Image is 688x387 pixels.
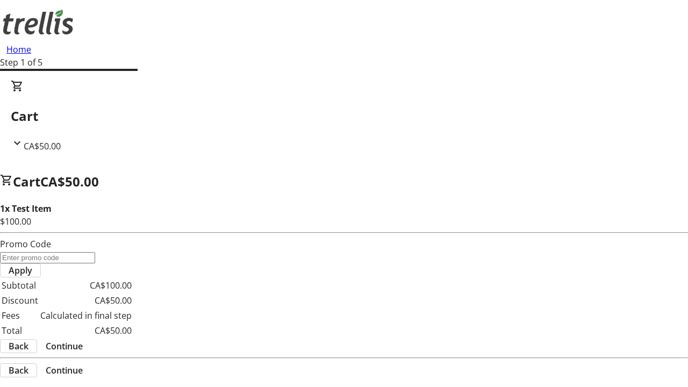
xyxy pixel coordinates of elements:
td: Calculated in final step [40,309,132,322]
td: Discount [1,293,39,307]
td: CA$50.00 [40,293,132,307]
td: Fees [1,309,39,322]
span: Back [9,364,28,377]
div: CartCA$50.00 [11,80,677,153]
span: Continue [46,340,83,353]
span: CA$50.00 [40,173,99,190]
td: Total [1,324,39,338]
td: Subtotal [1,278,39,292]
span: Apply [9,264,32,277]
td: CA$100.00 [40,278,132,292]
span: CA$50.00 [24,140,61,152]
h2: Cart [11,106,677,126]
td: CA$50.00 [40,324,132,338]
button: Continue [37,364,91,377]
span: Cart [13,173,40,190]
span: Continue [46,364,83,377]
span: Back [9,340,28,353]
button: Continue [37,340,91,353]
